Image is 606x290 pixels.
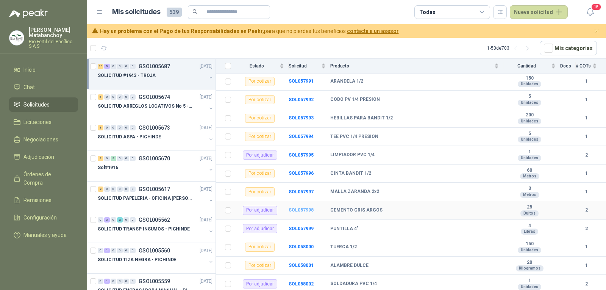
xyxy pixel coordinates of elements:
b: 1 [576,133,597,140]
b: 1 [576,96,597,103]
th: Estado [236,59,289,74]
b: ALAMBRE DULCE [330,263,369,269]
a: SOL057992 [289,97,314,102]
div: Unidades [518,100,541,106]
b: 2 [576,207,597,214]
p: [DATE] [200,94,212,101]
a: SOL057999 [289,226,314,231]
a: Manuales y ayuda [9,228,78,242]
div: Bultos [520,210,539,216]
a: SOL057994 [289,134,314,139]
div: 2 [98,187,103,192]
p: GSOL005559 [139,279,170,284]
a: Remisiones [9,193,78,207]
p: [DATE] [200,186,212,193]
p: Sol#1916 [98,164,118,171]
div: 5 [104,64,110,69]
b: TUERCA 1/2 [330,244,357,250]
span: Negociaciones [23,135,58,144]
div: 0 [98,279,103,284]
b: 1 [503,278,556,284]
div: 0 [123,187,129,192]
div: 0 [98,248,103,253]
span: 539 [167,8,182,17]
span: search [192,9,198,14]
div: Unidades [518,118,541,124]
p: [DATE] [200,247,212,254]
span: Solicitud [289,63,320,69]
p: SOLICITUD TRANSP INSUMOS - PICHINDE [98,226,190,233]
b: 2 [576,152,597,159]
div: 0 [111,187,116,192]
div: 0 [130,156,136,161]
div: 0 [130,248,136,253]
th: Cantidad [503,59,560,74]
div: 0 [130,279,136,284]
a: 1 0 0 0 0 0 GSOL005673[DATE] SOLICITUD ASPA - PICHINDE [98,123,214,147]
th: Solicitud [289,59,330,74]
span: Configuración [23,213,57,222]
b: 150 [503,241,556,247]
a: SOL058002 [289,281,314,287]
div: 0 [111,279,116,284]
b: 1 [576,78,597,85]
a: 2 0 3 0 0 0 GSOL005670[DATE] Sol#1916 [98,154,214,178]
div: 0 [130,187,136,192]
b: 2 [576,225,597,232]
a: 13 5 0 0 0 0 GSOL005687[DATE] SOLICITUD #1943 - TROJA [98,62,214,86]
b: 4 [503,223,556,229]
a: Adjudicación [9,150,78,164]
b: SOL058001 [289,263,314,268]
div: Unidades [518,284,541,290]
span: Remisiones [23,196,52,204]
b: 2 [576,281,597,288]
b: 200 [503,112,556,118]
div: 0 [123,64,129,69]
a: SOL057996 [289,171,314,176]
div: 0 [117,248,123,253]
div: 1 [104,248,110,253]
div: 0 [111,94,116,100]
a: SOL057991 [289,78,314,84]
b: 3 [503,186,556,192]
b: SOL057995 [289,152,314,158]
b: 20 [503,260,556,266]
div: 0 [123,248,129,253]
div: 0 [123,279,129,284]
b: CEMENTO GRIS ARGOS [330,207,383,213]
div: 0 [117,64,123,69]
div: Por adjudicar [243,206,277,215]
a: SOL058000 [289,244,314,249]
a: SOL057998 [289,207,314,213]
th: # COTs [576,59,606,74]
div: 13 [98,64,103,69]
b: 1 [576,262,597,269]
b: Hay un problema con el Pago de tus Responsabilidades en Peakr, [100,28,264,34]
div: 0 [130,64,136,69]
div: 0 [117,279,123,284]
div: Por cotizar [245,114,275,123]
b: TEE PVC 1/4 PRESIÓN [330,134,378,140]
p: GSOL005687 [139,64,170,69]
div: 0 [123,125,129,130]
span: Producto [330,63,493,69]
div: Libras [521,229,538,235]
span: Solicitudes [23,100,50,109]
b: 5 [503,94,556,100]
b: SOL057993 [289,115,314,121]
p: [DATE] [200,216,212,224]
a: contacta a un asesor [347,28,399,34]
p: [DATE] [200,63,212,70]
p: [DATE] [200,124,212,132]
b: 150 [503,75,556,82]
div: 0 [111,64,116,69]
p: GSOL005562 [139,217,170,223]
button: Nueva solicitud [510,5,568,19]
a: 6 0 0 0 0 0 GSOL005674[DATE] SOLICITUD ARREGLOS LOCATIVOS No 5 - PICHINDE [98,92,214,117]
